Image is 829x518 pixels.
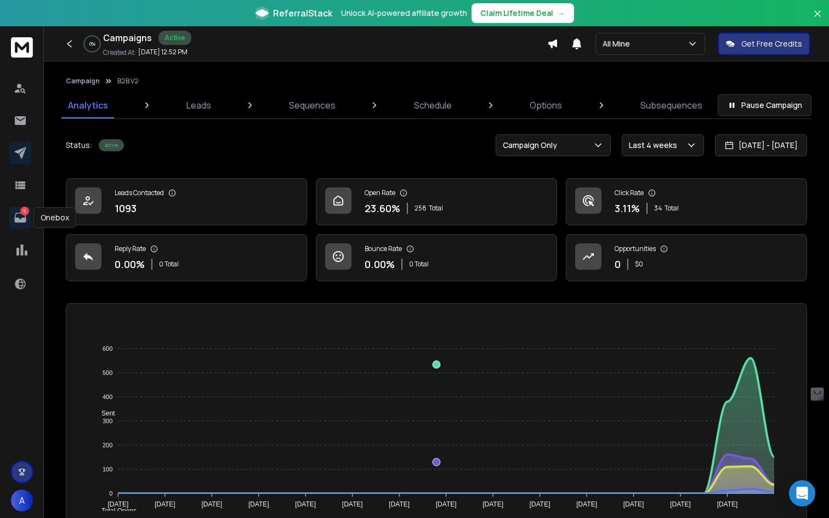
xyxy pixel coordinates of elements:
tspan: [DATE] [623,500,644,508]
p: Unlock AI-powered affiliate growth [341,8,467,19]
p: Get Free Credits [741,38,802,49]
p: 0.00 % [365,257,395,272]
tspan: [DATE] [530,500,550,508]
p: Analytics [68,99,108,112]
p: 0 Total [409,260,429,269]
span: ReferralStack [273,7,332,20]
tspan: 100 [103,466,112,473]
tspan: 600 [103,345,112,352]
tspan: [DATE] [201,500,222,508]
tspan: [DATE] [295,500,316,508]
tspan: 500 [103,369,112,376]
p: $ 0 [635,260,643,269]
a: Options [523,92,569,118]
tspan: [DATE] [436,500,457,508]
button: [DATE] - [DATE] [715,134,807,156]
button: Close banner [810,7,825,33]
button: A [11,489,33,511]
h1: Campaigns [103,31,152,44]
p: Click Rate [615,189,644,197]
span: 258 [414,204,427,213]
a: Schedule [407,92,458,118]
p: 3.11 % [615,201,640,216]
span: Total [429,204,443,213]
p: 0 Total [159,260,179,269]
a: 5 [9,207,31,229]
p: All Mine [603,38,634,49]
a: Sequences [282,92,342,118]
p: Campaign Only [503,140,561,151]
div: Active [99,139,124,151]
p: Reply Rate [115,244,146,253]
a: Open Rate23.60%258Total [316,178,557,225]
a: Leads [180,92,218,118]
p: Leads [186,99,211,112]
a: Leads Contacted1093 [66,178,307,225]
tspan: [DATE] [670,500,691,508]
p: B2B V2 [117,77,139,86]
tspan: [DATE] [248,500,269,508]
button: Pause Campaign [718,94,811,116]
button: Campaign [66,77,100,86]
p: Last 4 weeks [629,140,682,151]
a: Analytics [61,92,115,118]
button: Get Free Credits [718,33,810,55]
p: 23.60 % [365,201,400,216]
p: Created At: [103,48,136,57]
p: Subsequences [640,99,702,112]
div: Onebox [33,207,76,228]
p: Options [530,99,562,112]
tspan: [DATE] [342,500,363,508]
tspan: [DATE] [576,500,597,508]
span: Sent [93,409,115,417]
p: Sequences [289,99,336,112]
tspan: 300 [103,418,112,424]
p: 0 % [89,41,95,47]
p: [DATE] 12:52 PM [138,48,188,56]
p: 1093 [115,201,137,216]
tspan: 0 [109,490,112,497]
p: Opportunities [615,244,656,253]
tspan: [DATE] [717,500,738,508]
p: Open Rate [365,189,395,197]
p: Leads Contacted [115,189,164,197]
p: Status: [66,140,92,151]
p: Schedule [414,99,452,112]
span: Total [665,204,679,213]
div: Open Intercom Messenger [789,480,815,506]
div: Active [158,31,191,45]
p: 0 [615,257,621,272]
p: Bounce Rate [365,244,402,253]
span: 34 [654,204,662,213]
a: Subsequences [634,92,709,118]
button: Claim Lifetime Deal→ [472,3,574,23]
tspan: 200 [103,442,112,448]
tspan: 400 [103,394,112,400]
a: Reply Rate0.00%0 Total [66,234,307,281]
a: Click Rate3.11%34Total [566,178,807,225]
span: → [558,8,565,19]
span: Total Opens [93,507,137,515]
tspan: [DATE] [107,500,128,508]
p: 0.00 % [115,257,145,272]
p: 5 [20,207,29,215]
tspan: [DATE] [482,500,503,508]
a: Bounce Rate0.00%0 Total [316,234,557,281]
a: Opportunities0$0 [566,234,807,281]
tspan: [DATE] [389,500,410,508]
tspan: [DATE] [155,500,175,508]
